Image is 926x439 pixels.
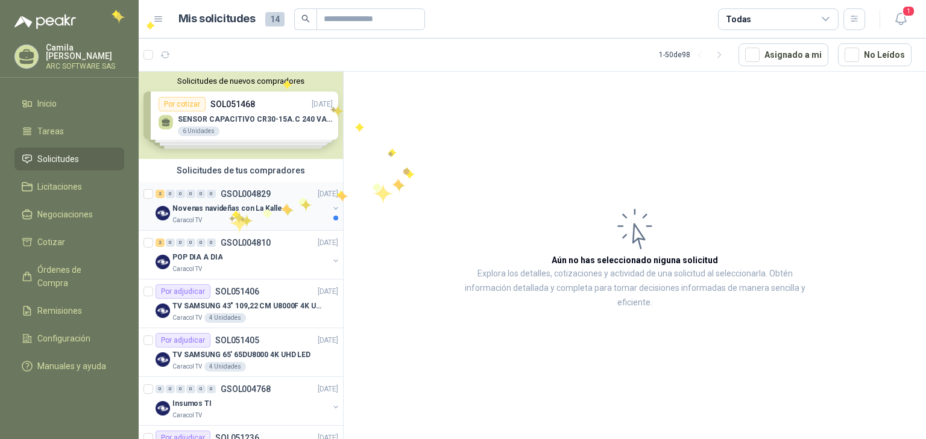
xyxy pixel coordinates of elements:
div: 0 [186,385,195,393]
div: 0 [166,385,175,393]
a: Cotizar [14,231,124,254]
p: [DATE] [318,384,338,395]
div: Solicitudes de tus compradores [139,159,343,182]
p: SOL051406 [215,287,259,296]
div: Por adjudicar [156,284,210,299]
h1: Mis solicitudes [178,10,256,28]
img: Company Logo [156,304,170,318]
a: Por adjudicarSOL051405[DATE] Company LogoTV SAMSUNG 65' 65DU8000 4K UHD LEDCaracol TV4 Unidades [139,328,343,377]
button: No Leídos [838,43,912,66]
div: 0 [166,238,175,247]
span: Solicitudes [37,152,79,166]
div: 0 [176,190,185,198]
span: search [301,14,310,23]
a: 2 0 0 0 0 0 GSOL004810[DATE] Company LogoPOP DIA A DIACaracol TV [156,235,341,274]
p: Insumos TI [172,398,212,409]
span: 1 [902,5,915,17]
h3: Aún no has seleccionado niguna solicitud [552,254,718,267]
a: Manuales y ayuda [14,355,124,378]
img: Company Logo [156,206,170,220]
div: 0 [207,190,216,198]
p: [DATE] [318,335,338,346]
p: [DATE] [318,188,338,200]
span: Órdenes de Compra [37,263,113,290]
span: Licitaciones [37,180,82,193]
span: Manuales y ayuda [37,360,106,373]
span: Negociaciones [37,208,93,221]
img: Company Logo [156,401,170,416]
p: TV SAMSUNG 65' 65DU8000 4K UHD LED [172,349,310,361]
p: Caracol TV [172,411,202,420]
p: Caracol TV [172,362,202,372]
div: Todas [726,13,751,26]
div: 4 Unidades [204,362,246,372]
p: Caracol TV [172,264,202,274]
a: Tareas [14,120,124,143]
a: 0 0 0 0 0 0 GSOL004768[DATE] Company LogoInsumos TICaracol TV [156,382,341,420]
img: Company Logo [156,255,170,269]
p: GSOL004829 [221,190,271,198]
div: Solicitudes de nuevos compradoresPor cotizarSOL051468[DATE] SENSOR CAPACITIVO CR30-15A.C 240 VAC ... [139,72,343,159]
p: GSOL004768 [221,385,271,393]
p: SOL051405 [215,336,259,344]
button: 1 [890,8,912,30]
div: 0 [207,238,216,247]
span: 14 [265,12,285,26]
p: Explora los detalles, cotizaciones y actividad de una solicitud al seleccionarla. Obtén informaci... [464,267,805,310]
a: Negociaciones [14,203,124,226]
p: Novenas navideñas con La Kalle [172,203,282,214]
a: Solicitudes [14,148,124,170]
span: Remisiones [37,304,82,317]
span: Configuración [37,332,90,345]
div: 0 [186,190,195,198]
div: 0 [197,385,206,393]
a: Inicio [14,92,124,115]
div: 0 [207,385,216,393]
p: POP DIA A DIA [172,252,222,263]
p: [DATE] [318,286,338,297]
div: 0 [166,190,175,198]
div: 0 [186,238,195,247]
p: Caracol TV [172,313,202,323]
p: Caracol TV [172,216,202,225]
div: Por adjudicar [156,333,210,347]
img: Logo peakr [14,14,76,29]
p: GSOL004810 [221,238,271,247]
button: Asignado a mi [739,43,828,66]
span: Tareas [37,125,64,138]
div: 0 [176,385,185,393]
p: TV SAMSUNG 43" 109,22 CM U8000F 4K UHD [172,300,323,312]
div: 0 [156,385,165,393]
div: 0 [176,238,185,247]
img: Company Logo [156,352,170,367]
div: 0 [197,238,206,247]
a: Órdenes de Compra [14,258,124,294]
p: ARC SOFTWARE SAS [46,63,124,70]
p: Camila [PERSON_NAME] [46,43,124,60]
span: Inicio [37,97,57,110]
div: 4 Unidades [204,313,246,323]
a: Remisiones [14,299,124,322]
button: Solicitudes de nuevos compradores [143,76,338,86]
div: 2 [156,190,165,198]
span: Cotizar [37,235,65,249]
a: Licitaciones [14,175,124,198]
div: 2 [156,238,165,247]
div: 1 - 50 de 98 [659,45,729,64]
a: 2 0 0 0 0 0 GSOL004829[DATE] Company LogoNovenas navideñas con La KalleCaracol TV [156,187,341,225]
p: [DATE] [318,237,338,249]
a: Por adjudicarSOL051406[DATE] Company LogoTV SAMSUNG 43" 109,22 CM U8000F 4K UHDCaracol TV4 Unidades [139,279,343,328]
a: Configuración [14,327,124,350]
div: 0 [197,190,206,198]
